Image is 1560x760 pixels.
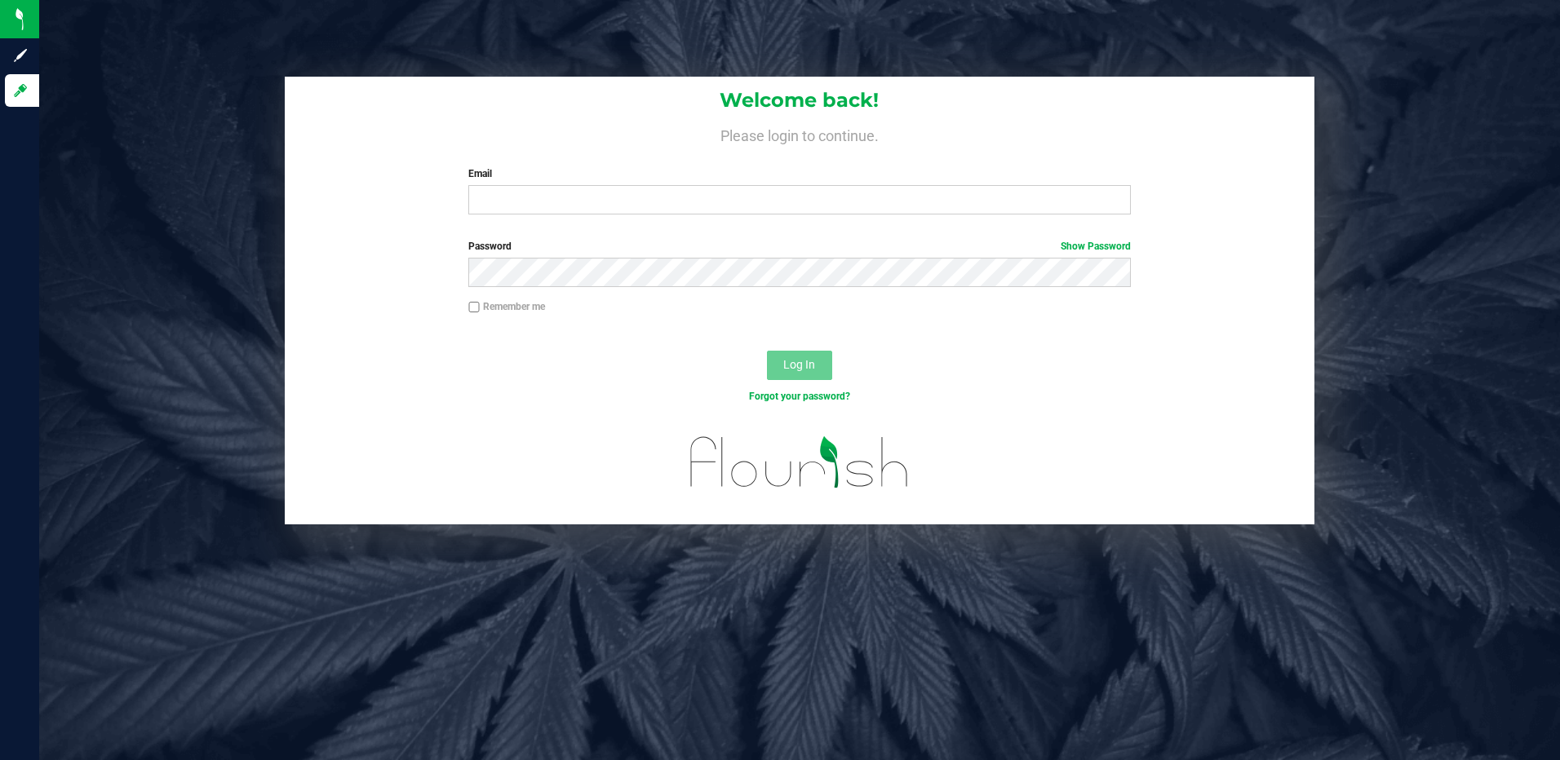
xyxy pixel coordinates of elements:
[468,166,1131,181] label: Email
[468,241,512,252] span: Password
[749,391,850,402] a: Forgot your password?
[285,124,1315,144] h4: Please login to continue.
[671,421,928,504] img: flourish_logo.svg
[285,90,1315,111] h1: Welcome back!
[1061,241,1131,252] a: Show Password
[468,302,480,313] input: Remember me
[12,47,29,64] inline-svg: Sign up
[767,351,832,380] button: Log In
[12,82,29,99] inline-svg: Log in
[468,299,545,314] label: Remember me
[783,358,815,371] span: Log In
